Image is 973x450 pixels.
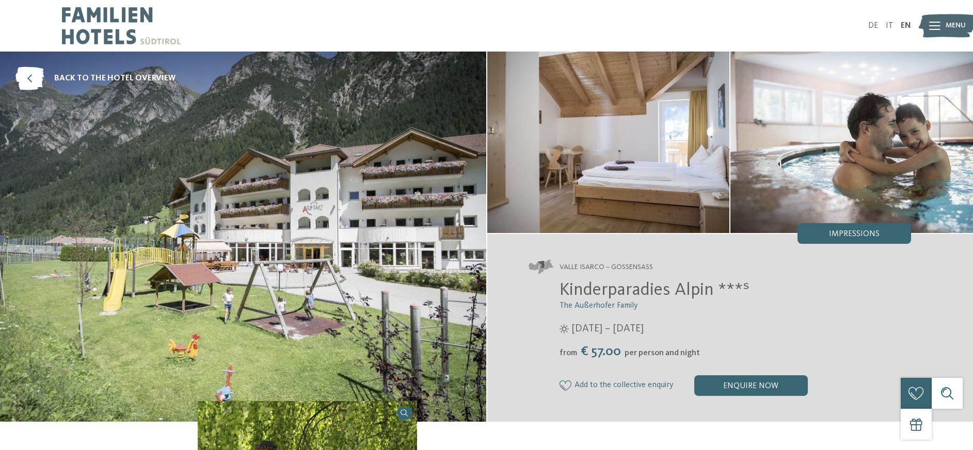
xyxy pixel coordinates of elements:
[868,22,878,30] a: DE
[829,230,880,238] span: Impressions
[15,67,176,90] a: back to the hotel overview
[560,281,749,299] span: Kinderparadies Alpin ***ˢ
[54,73,176,84] span: back to the hotel overview
[571,322,644,336] span: [DATE] – [DATE]
[694,375,808,396] div: enquire now
[560,349,577,357] span: from
[560,262,653,273] span: Valle Isarco – Gossensass
[560,324,569,334] i: Opening times in summer
[730,52,973,233] img: The family hotel near Vipiteno for connoisseurs
[578,345,624,358] span: € 57.00
[901,22,911,30] a: EN
[946,21,966,31] span: Menu
[560,302,638,310] span: The Außerhofer Family
[886,22,893,30] a: IT
[625,349,700,357] span: per person and night
[575,381,674,390] span: Add to the collective enquiry
[487,52,730,233] img: The family hotel near Vipiteno for connoisseurs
